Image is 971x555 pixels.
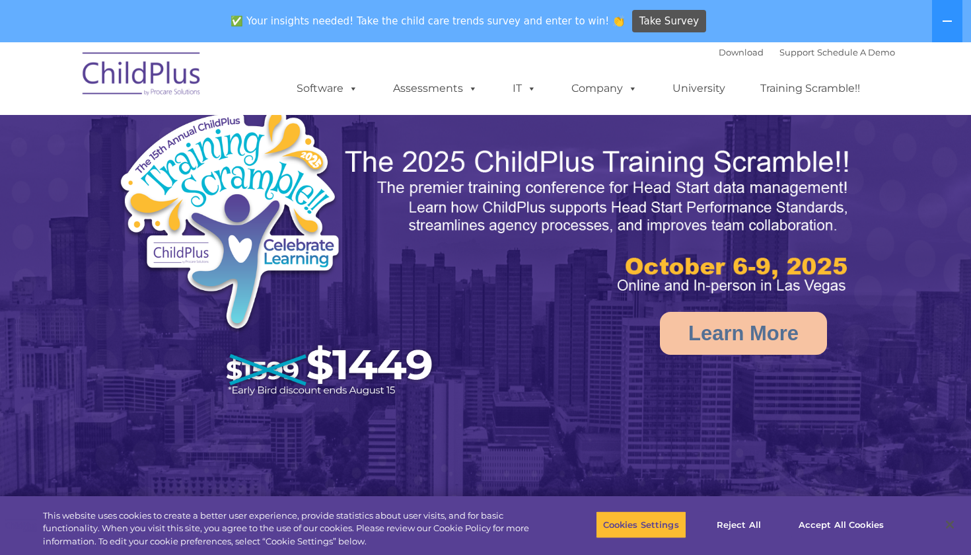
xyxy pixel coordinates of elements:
button: Cookies Settings [596,511,686,538]
a: Company [558,75,651,102]
a: Download [719,47,764,57]
div: This website uses cookies to create a better user experience, provide statistics about user visit... [43,509,534,548]
a: Schedule A Demo [817,47,895,57]
a: Software [283,75,371,102]
a: Take Survey [632,10,707,33]
button: Accept All Cookies [791,511,891,538]
button: Close [935,510,964,539]
button: Reject All [698,511,780,538]
font: | [719,47,895,57]
img: ChildPlus by Procare Solutions [76,43,208,109]
a: IT [499,75,550,102]
a: Training Scramble!! [747,75,873,102]
span: Take Survey [639,10,699,33]
a: Support [779,47,814,57]
a: Learn More [660,312,827,355]
a: Assessments [380,75,491,102]
span: ✅ Your insights needed! Take the child care trends survey and enter to win! 👏 [226,9,630,34]
a: University [659,75,738,102]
